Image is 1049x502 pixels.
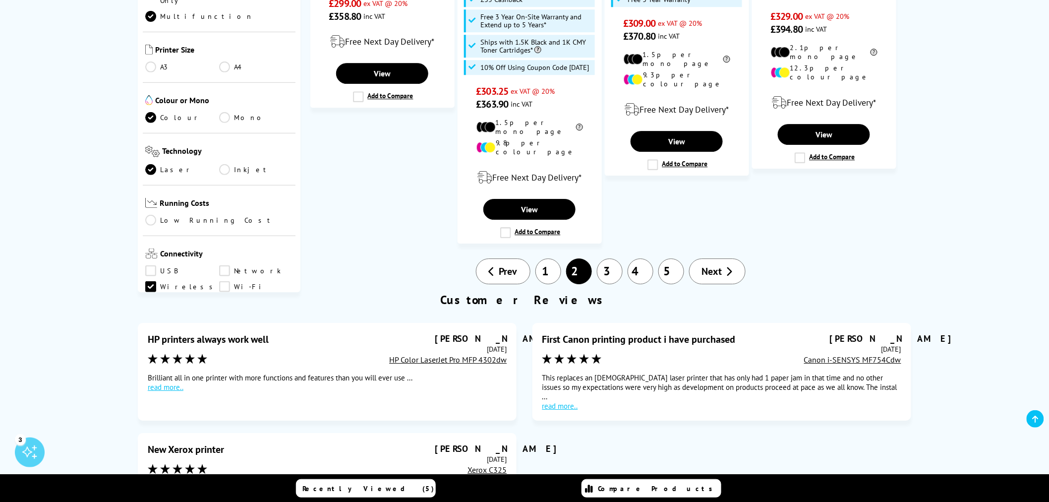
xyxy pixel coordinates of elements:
[145,146,160,157] img: Technology
[15,434,26,445] div: 3
[624,30,656,43] span: £370.80
[145,62,219,72] a: A3
[647,159,708,170] label: Add to Compare
[658,31,680,41] span: inc VAT
[624,50,730,68] li: 1.5p per mono page
[881,344,901,354] time: [DATE]
[145,164,219,175] a: Laser
[145,265,219,276] a: USB
[155,45,293,57] span: Printer Size
[771,10,803,23] span: £329.00
[160,198,293,210] span: Running Costs
[805,24,827,34] span: inc VAT
[162,146,293,159] span: Technology
[219,281,293,292] a: Wi-Fi Direct
[597,258,623,284] a: 3
[480,13,592,29] span: Free 3 Year On-Site Warranty and Extend up to 5 Years*
[435,333,507,344] div: [PERSON_NAME]
[145,249,158,258] img: Connectivity
[804,355,901,365] a: Canon i-SENSYS MF754Cdw
[624,17,656,30] span: £309.00
[145,198,157,208] img: Running Costs
[480,63,589,71] span: 10% Off Using Coupon Code [DATE]
[316,28,449,56] div: modal_delivery
[771,63,877,81] li: 12.3p per colour page
[542,333,736,346] div: First Canon printing product i have purchased
[487,344,507,354] time: [DATE]
[145,95,153,105] img: Colour or Mono
[631,131,723,152] a: View
[353,91,413,102] label: Add to Compare
[476,138,583,156] li: 9.8p per colour page
[771,23,803,36] span: £394.80
[511,86,555,96] span: ex VAT @ 20%
[658,18,702,28] span: ex VAT @ 20%
[133,292,916,308] h2: Customer Reviews
[148,333,269,346] div: HP printers always work well
[778,124,870,145] a: View
[702,265,722,278] span: Next
[658,258,684,284] a: 5
[795,152,855,163] label: Add to Compare
[148,443,224,456] div: New Xerox printer
[145,45,153,55] img: Printer Size
[511,99,532,109] span: inc VAT
[463,164,596,191] div: modal_delivery
[598,484,718,493] span: Compare Products
[758,89,891,117] div: modal_delivery
[476,258,530,284] a: Prev
[624,70,730,88] li: 9.3p per colour page
[480,38,592,54] span: Ships with 1.5K Black and 1K CMY Toner Cartridges*
[476,85,509,98] span: £303.25
[389,355,507,365] a: HP Color LaserJet Pro MFP 4302dw
[829,333,901,344] div: [PERSON_NAME]
[155,95,293,107] span: Colour or Mono
[771,43,877,61] li: 2.1p per mono page
[476,98,509,111] span: £363.90
[500,227,561,238] label: Add to Compare
[689,258,746,284] a: Next
[219,164,293,175] a: Inkjet
[805,11,849,21] span: ex VAT @ 20%
[329,10,361,23] span: £358.80
[145,11,253,22] a: Multifunction
[435,443,507,454] div: [PERSON_NAME]
[296,479,436,498] a: Recently Viewed (5)
[148,382,507,392] a: read more..
[219,112,293,123] a: Mono
[487,454,507,464] time: [DATE]
[542,401,901,411] a: read more..
[145,112,219,123] a: Colour
[582,479,721,498] a: Compare Products
[148,373,507,392] div: Brilliant all in one printer with more functions and features than you will ever use ...
[610,96,744,124] div: modal_delivery
[336,63,428,84] a: View
[363,11,385,21] span: inc VAT
[302,484,434,493] span: Recently Viewed (5)
[535,258,561,284] a: 1
[145,281,219,292] a: Wireless
[476,118,583,136] li: 1.5p per mono page
[628,258,653,284] a: 4
[219,265,293,276] a: Network
[542,373,901,411] div: This replaces an [DEMOGRAPHIC_DATA] laser printer that has only had 1 paper jam in that time and ...
[219,62,293,72] a: A4
[499,265,518,278] span: Prev
[483,199,576,220] a: View
[160,249,293,260] span: Connectivity
[145,215,293,226] a: Low Running Cost
[467,465,507,475] a: Xerox C325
